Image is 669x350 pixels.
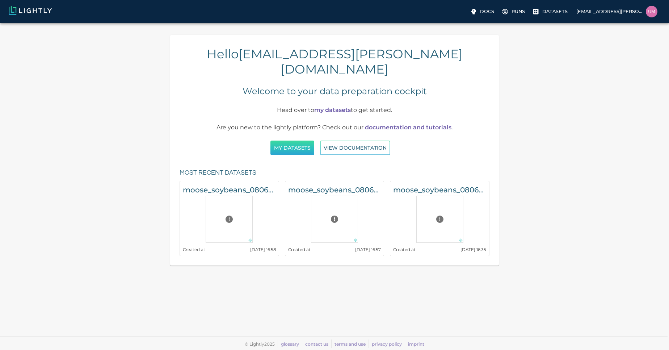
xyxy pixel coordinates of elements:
a: privacy policy [372,341,402,347]
p: Docs [480,8,494,15]
a: documentation and tutorials [365,124,451,131]
a: My Datasets [270,144,314,151]
label: Runs [500,6,528,17]
small: Created at [288,247,311,252]
small: [DATE] 16:35 [460,247,486,252]
p: [EMAIL_ADDRESS][PERSON_NAME][DOMAIN_NAME] [576,8,643,15]
a: contact us [305,341,328,347]
a: imprint [408,341,424,347]
button: View documentation [320,141,390,155]
button: My Datasets [270,141,314,155]
a: moose_soybeans_0806_nrg_similarity_with_less_tiling_2000_wo_tile_diversityPreview cannot be loade... [390,181,489,256]
a: moose_soybeans_0806_nrg_similarity_with_less_tiling_2000_with_tile_diversity-crops-tiling-task-1P... [180,181,279,256]
a: moose_soybeans_0806_nrg_similarity_with_less_tiling_2000_with_tile_diversityPreview cannot be loa... [285,181,384,256]
img: uma.govindarajan@bluerivertech.com [646,6,657,17]
a: my datasets [314,107,351,113]
small: [DATE] 16:57 [355,247,381,252]
label: [EMAIL_ADDRESS][PERSON_NAME][DOMAIN_NAME]uma.govindarajan@bluerivertech.com [573,4,660,20]
button: Preview cannot be loaded. Please ensure the datasource is configured correctly and that the refer... [222,212,236,226]
h4: Hello [EMAIL_ADDRESS][PERSON_NAME][DOMAIN_NAME] [176,46,493,77]
button: Preview cannot be loaded. Please ensure the datasource is configured correctly and that the refer... [327,212,342,226]
h6: moose_soybeans_0806_nrg_similarity_with_less_tiling_2000_with_tile_diversity [288,184,381,196]
h5: Welcome to your data preparation cockpit [243,86,427,97]
img: Lightly [9,6,52,15]
p: Runs [512,8,525,15]
p: Are you new to the lightly platform? Check out our . [203,123,466,132]
small: Created at [393,247,416,252]
a: View documentation [320,144,390,151]
a: terms and use [334,341,366,347]
small: Created at [183,247,205,252]
label: Docs [468,6,497,17]
span: © Lightly 2025 [245,341,275,347]
h6: moose_soybeans_0806_nrg_similarity_with_less_tiling_2000_wo_tile_diversity [393,184,486,196]
h6: moose_soybeans_0806_nrg_similarity_with_less_tiling_2000_with_tile_diversity-crops-tiling-task-1 [183,184,276,196]
button: Preview cannot be loaded. Please ensure the datasource is configured correctly and that the refer... [433,212,447,226]
h6: Most recent datasets [180,167,256,179]
a: glossary [281,341,299,347]
p: Datasets [542,8,568,15]
label: Datasets [531,6,571,17]
small: [DATE] 16:58 [250,247,276,252]
p: Head over to to get started. [203,106,466,114]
